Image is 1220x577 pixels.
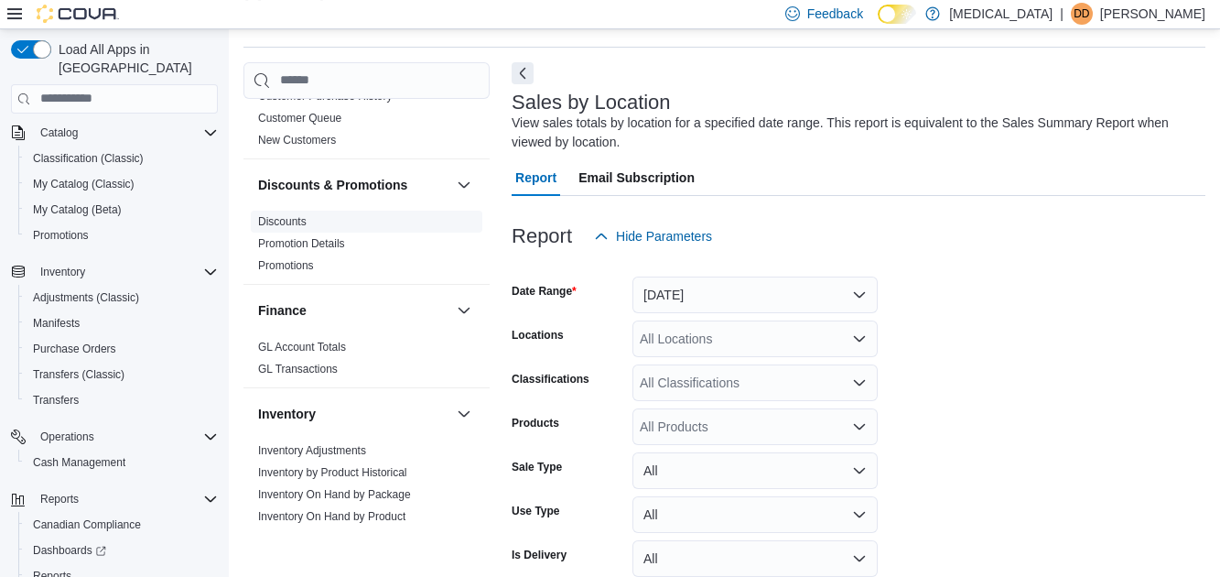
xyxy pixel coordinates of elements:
[26,224,96,246] a: Promotions
[26,312,218,334] span: Manifests
[453,299,475,321] button: Finance
[243,41,490,158] div: Customer
[33,367,124,382] span: Transfers (Classic)
[18,146,225,171] button: Classification (Classic)
[515,159,556,196] span: Report
[26,364,132,386] a: Transfers (Classic)
[632,452,878,489] button: All
[33,261,92,283] button: Inventory
[26,199,218,221] span: My Catalog (Beta)
[512,114,1196,152] div: View sales totals by location for a specified date range. This report is equivalent to the Sales ...
[807,5,863,23] span: Feedback
[33,488,86,510] button: Reports
[258,237,345,250] a: Promotion Details
[18,387,225,413] button: Transfers
[258,443,366,458] span: Inventory Adjustments
[26,312,87,334] a: Manifests
[26,514,148,536] a: Canadian Compliance
[18,336,225,362] button: Purchase Orders
[26,338,218,360] span: Purchase Orders
[51,40,218,77] span: Load All Apps in [GEOGRAPHIC_DATA]
[18,512,225,538] button: Canadian Compliance
[512,460,562,474] label: Sale Type
[40,265,85,279] span: Inventory
[18,171,225,197] button: My Catalog (Classic)
[26,514,218,536] span: Canadian Compliance
[512,372,589,386] label: Classifications
[258,215,307,228] a: Discounts
[258,90,393,103] a: Customer Purchase History
[33,393,79,408] span: Transfers
[37,5,119,23] img: Cova
[243,336,490,387] div: Finance
[512,416,559,430] label: Products
[26,287,146,309] a: Adjustments (Classic)
[33,488,218,510] span: Reports
[18,450,225,475] button: Cash Management
[512,504,559,518] label: Use Type
[878,5,916,24] input: Dark Mode
[258,134,336,147] a: New Customers
[18,538,225,563] a: Dashboards
[26,147,218,169] span: Classification (Classic)
[26,147,151,169] a: Classification (Classic)
[852,332,867,346] button: Open list of options
[258,176,407,194] h3: Discounts & Promotions
[26,199,129,221] a: My Catalog (Beta)
[1074,3,1089,25] span: Dd
[632,496,878,533] button: All
[258,405,449,423] button: Inventory
[4,486,225,512] button: Reports
[26,452,133,474] a: Cash Management
[258,466,407,479] a: Inventory by Product Historical
[258,176,449,194] button: Discounts & Promotions
[26,338,124,360] a: Purchase Orders
[33,455,125,470] span: Cash Management
[512,92,671,114] h3: Sales by Location
[258,214,307,229] span: Discounts
[258,258,314,273] span: Promotions
[33,202,122,217] span: My Catalog (Beta)
[40,430,94,444] span: Operations
[258,301,307,320] h3: Finance
[33,151,144,166] span: Classification (Classic)
[852,376,867,390] button: Open list of options
[852,419,867,434] button: Open list of options
[26,389,218,411] span: Transfers
[1100,3,1205,25] p: [PERSON_NAME]
[26,287,218,309] span: Adjustments (Classic)
[512,548,567,562] label: Is Delivery
[512,62,534,84] button: Next
[258,133,336,147] span: New Customers
[258,111,341,125] span: Customer Queue
[33,543,106,558] span: Dashboards
[33,228,89,243] span: Promotions
[26,452,218,474] span: Cash Management
[949,3,1053,25] p: [MEDICAL_DATA]
[33,517,141,532] span: Canadian Compliance
[258,341,346,354] a: GL Account Totals
[33,177,135,191] span: My Catalog (Classic)
[587,218,719,255] button: Hide Parameters
[26,539,113,561] a: Dashboards
[26,364,218,386] span: Transfers (Classic)
[258,488,411,501] a: Inventory On Hand by Package
[33,261,218,283] span: Inventory
[258,487,411,502] span: Inventory On Hand by Package
[18,197,225,223] button: My Catalog (Beta)
[26,539,218,561] span: Dashboards
[578,159,695,196] span: Email Subscription
[258,510,405,523] a: Inventory On Hand by Product
[18,223,225,248] button: Promotions
[512,284,577,299] label: Date Range
[33,122,218,144] span: Catalog
[616,227,712,245] span: Hide Parameters
[243,211,490,284] div: Discounts & Promotions
[33,316,80,331] span: Manifests
[33,426,102,448] button: Operations
[258,259,314,272] a: Promotions
[4,259,225,285] button: Inventory
[1071,3,1093,25] div: Diego de Azevedo
[632,277,878,313] button: [DATE]
[632,540,878,577] button: All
